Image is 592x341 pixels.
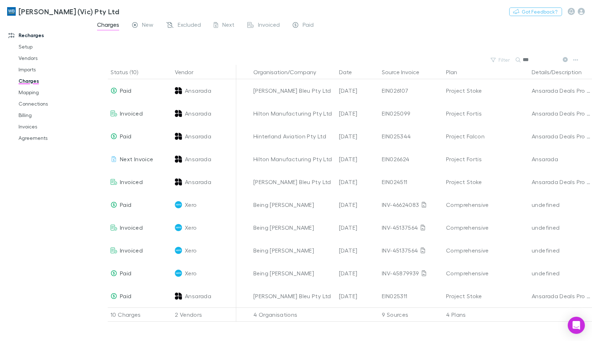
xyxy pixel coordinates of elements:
[532,239,590,262] div: undefined
[120,156,153,162] span: Next Invoice
[446,285,526,307] div: Project Stoke
[11,52,95,64] a: Vendors
[532,170,590,193] div: Ansarada Deals Pro 1GB - Month to Month
[11,64,95,75] a: Imports
[253,79,333,102] div: [PERSON_NAME] Bleu Pty Ltd
[111,65,147,79] button: Status (10)
[568,317,585,334] div: Open Intercom Messenger
[382,102,440,125] div: EIN025099
[253,102,333,125] div: Hilton Manufacturing Pty Ltd
[532,216,590,239] div: undefined
[120,110,143,117] span: Invoiced
[19,7,119,16] h3: [PERSON_NAME] (Vic) Pty Ltd
[336,79,379,102] div: [DATE]
[253,170,333,193] div: [PERSON_NAME] Bleu Pty Ltd
[120,87,131,94] span: Paid
[532,102,590,125] div: Ansarada Deals Pro 1GB - 3 Months
[120,270,131,276] span: Paid
[185,239,197,262] span: Xero
[382,285,440,307] div: EIN025311
[120,247,143,254] span: Invoiced
[185,262,197,285] span: Xero
[336,239,379,262] div: [DATE]
[175,292,182,300] img: Ansarada's Logo
[7,7,16,16] img: William Buck (Vic) Pty Ltd's Logo
[446,79,526,102] div: Project Stoke
[185,170,211,193] span: Ansarada
[532,125,590,148] div: Ansarada Deals Pro 1GB - 3 Months
[253,262,333,285] div: Being [PERSON_NAME]
[532,285,590,307] div: Ansarada Deals Pro 1GB - Month to Month
[142,21,153,30] span: New
[11,110,95,121] a: Billing
[339,65,360,79] button: Date
[446,102,526,125] div: Project Fortis
[487,56,514,64] button: Filter
[446,125,526,148] div: Project Falcon
[253,239,333,262] div: Being [PERSON_NAME]
[175,133,182,140] img: Ansarada's Logo
[172,307,236,322] div: 2 Vendors
[258,21,280,30] span: Invoiced
[175,270,182,277] img: Xero's Logo
[253,193,333,216] div: Being [PERSON_NAME]
[11,87,95,98] a: Mapping
[336,285,379,307] div: [DATE]
[532,193,590,216] div: undefined
[446,148,526,170] div: Project Fortis
[185,79,211,102] span: Ansarada
[3,3,123,20] a: [PERSON_NAME] (Vic) Pty Ltd
[446,170,526,193] div: Project Stoke
[379,307,443,322] div: 9 Sources
[336,193,379,216] div: [DATE]
[253,148,333,170] div: Hilton Manufacturing Pty Ltd
[185,148,211,170] span: Ansarada
[382,79,440,102] div: EIN026107
[11,121,95,132] a: Invoices
[446,65,466,79] button: Plan
[175,87,182,94] img: Ansarada's Logo
[185,102,211,125] span: Ansarada
[509,7,562,16] button: Got Feedback?
[175,110,182,117] img: Ansarada's Logo
[382,170,440,193] div: EIN024511
[303,21,314,30] span: Paid
[253,216,333,239] div: Being [PERSON_NAME]
[1,30,95,41] a: Recharges
[178,21,201,30] span: Excluded
[185,216,197,239] span: Xero
[222,21,234,30] span: Next
[532,65,590,79] button: Details/Description
[11,75,95,87] a: Charges
[446,216,526,239] div: Comprehensive
[253,65,325,79] button: Organisation/Company
[532,262,590,285] div: undefined
[175,65,202,79] button: Vendor
[336,262,379,285] div: [DATE]
[120,224,143,231] span: Invoiced
[175,201,182,208] img: Xero's Logo
[185,125,211,148] span: Ansarada
[108,307,172,322] div: 10 Charges
[97,21,119,30] span: Charges
[336,148,379,170] div: [DATE]
[253,285,333,307] div: [PERSON_NAME] Bleu Pty Ltd
[382,239,440,262] div: INV-45137564
[336,102,379,125] div: [DATE]
[446,193,526,216] div: Comprehensive
[532,79,590,102] div: Ansarada Deals Pro 1GB - Month to Month
[120,133,131,139] span: Paid
[382,216,440,239] div: INV-45137564
[443,307,529,322] div: 4 Plans
[382,262,440,285] div: INV-45879939
[446,239,526,262] div: Comprehensive
[120,201,131,208] span: Paid
[175,156,182,163] img: Ansarada's Logo
[11,41,95,52] a: Setup
[336,216,379,239] div: [DATE]
[382,125,440,148] div: EIN025344
[11,132,95,144] a: Agreements
[446,262,526,285] div: Comprehensive
[185,193,197,216] span: Xero
[532,148,590,170] div: Ansarada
